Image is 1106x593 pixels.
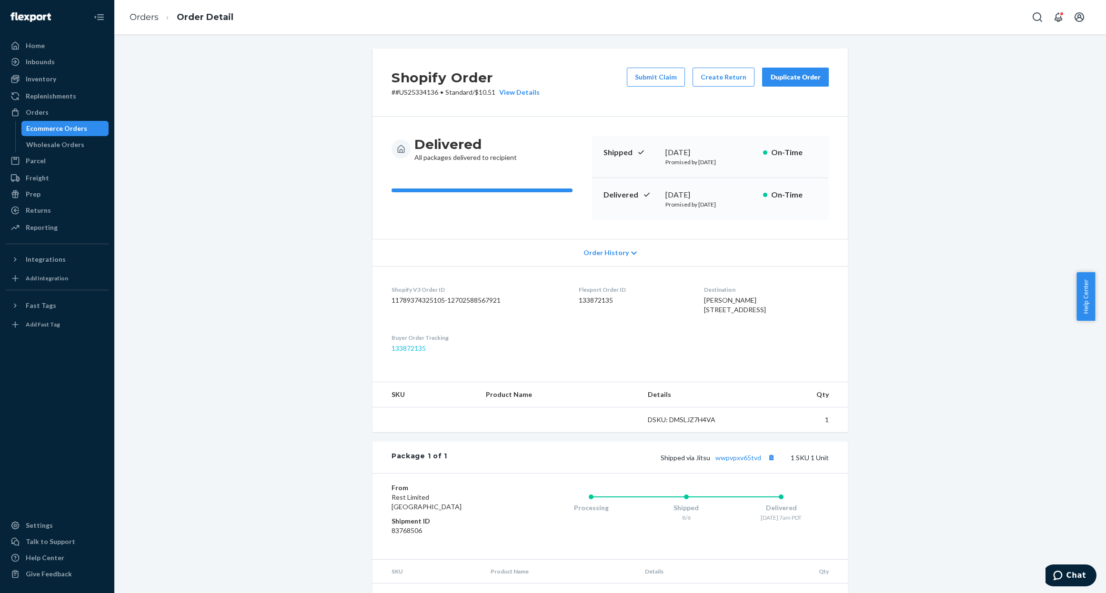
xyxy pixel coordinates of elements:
div: Add Fast Tag [26,320,60,328]
td: 1 [745,407,848,433]
button: Open Search Box [1028,8,1047,27]
dd: 133872135 [579,296,689,305]
dt: Shipment ID [392,516,505,526]
th: Qty [745,382,848,407]
div: Help Center [26,553,64,563]
a: wwpvpxv65tvd [715,454,761,462]
div: Home [26,41,45,50]
dt: Buyer Order Tracking [392,334,563,342]
button: Integrations [6,252,109,267]
span: Shipped via Jitsu [661,454,777,462]
a: Prep [6,187,109,202]
span: [PERSON_NAME] [STREET_ADDRESS] [704,296,766,314]
div: Delivered [734,503,829,513]
div: Orders [26,108,49,117]
p: Promised by [DATE] [665,200,755,208]
div: [DATE] 7am PDT [734,514,829,522]
div: Duplicate Order [770,72,821,82]
dd: 11789374325105-12702588567921 [392,296,563,305]
a: Order Detail [177,12,233,22]
p: # #US25334136 / $10.51 [392,88,540,97]
a: Orders [6,105,109,120]
button: Close Navigation [90,8,109,27]
iframe: Opens a widget where you can chat to one of our agents [1046,564,1096,588]
dt: From [392,483,505,493]
div: DSKU: DMSLJZ7H4VA [648,415,737,425]
a: Help Center [6,550,109,565]
div: Settings [26,521,53,530]
button: Help Center [1076,272,1095,321]
th: Details [637,560,742,583]
a: Wholesale Orders [21,137,109,152]
div: Package 1 of 1 [392,451,447,464]
div: Shipped [639,503,734,513]
button: Create Return [693,68,754,87]
a: Add Integration [6,271,109,286]
div: Wholesale Orders [26,140,84,149]
a: Inbounds [6,54,109,69]
p: Delivered [603,189,658,200]
div: 8/6 [639,514,734,522]
button: Duplicate Order [762,68,829,87]
a: Inventory [6,71,109,87]
a: Settings [6,518,109,533]
button: Submit Claim [627,68,685,87]
span: • [440,88,443,96]
ol: breadcrumbs [122,3,241,31]
button: Talk to Support [6,534,109,549]
dt: Destination [704,286,829,294]
a: Replenishments [6,89,109,104]
h2: Shopify Order [392,68,540,88]
a: Add Fast Tag [6,317,109,332]
th: Qty [742,560,848,583]
p: On-Time [771,189,817,200]
button: Open notifications [1049,8,1068,27]
div: Prep [26,189,40,199]
div: Freight [26,173,49,183]
span: Rest Limited [GEOGRAPHIC_DATA] [392,493,462,511]
button: Fast Tags [6,298,109,313]
div: Integrations [26,255,66,264]
div: Reporting [26,223,58,232]
button: Open account menu [1070,8,1089,27]
div: Talk to Support [26,537,75,546]
th: SKU [372,560,483,583]
div: Inventory [26,74,56,84]
a: Reporting [6,220,109,235]
a: Returns [6,203,109,218]
div: 1 SKU 1 Unit [447,451,829,464]
p: On-Time [771,147,817,158]
a: Home [6,38,109,53]
dt: Shopify V3 Order ID [392,286,563,294]
div: All packages delivered to recipient [414,136,517,162]
button: Give Feedback [6,566,109,582]
a: Ecommerce Orders [21,121,109,136]
div: Returns [26,206,51,215]
div: Ecommerce Orders [26,124,87,133]
div: Fast Tags [26,301,56,310]
th: Product Name [478,382,640,407]
h3: Delivered [414,136,517,153]
th: Details [640,382,745,407]
a: Freight [6,170,109,186]
th: SKU [372,382,478,407]
div: Add Integration [26,274,68,282]
div: Give Feedback [26,569,72,579]
div: Parcel [26,156,46,166]
button: View Details [495,88,540,97]
dd: 83768506 [392,526,505,535]
span: Order History [583,248,629,257]
span: Standard [445,88,473,96]
div: [DATE] [665,147,755,158]
button: Copy tracking number [765,451,777,464]
div: Processing [543,503,639,513]
p: Promised by [DATE] [665,158,755,166]
div: Inbounds [26,57,55,67]
p: Shipped [603,147,658,158]
a: Orders [130,12,159,22]
div: Replenishments [26,91,76,101]
dt: Flexport Order ID [579,286,689,294]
